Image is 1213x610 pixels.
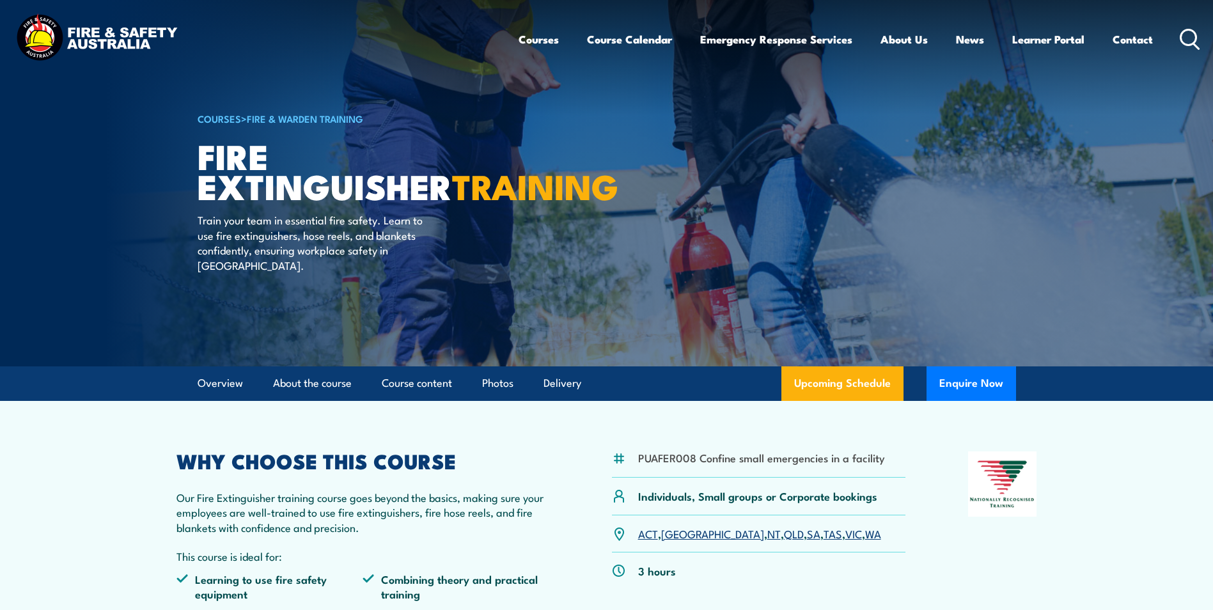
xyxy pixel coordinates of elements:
li: PUAFER008 Confine small emergencies in a facility [638,450,885,465]
p: , , , , , , , [638,526,881,541]
a: [GEOGRAPHIC_DATA] [661,526,764,541]
a: Course Calendar [587,22,672,56]
a: Courses [519,22,559,56]
p: Individuals, Small groups or Corporate bookings [638,489,877,503]
h1: Fire Extinguisher [198,141,513,200]
strong: TRAINING [452,159,618,212]
p: This course is ideal for: [176,549,550,563]
a: Learner Portal [1012,22,1084,56]
a: WA [865,526,881,541]
a: Photos [482,366,513,400]
a: Course content [382,366,452,400]
h2: WHY CHOOSE THIS COURSE [176,451,550,469]
a: About Us [880,22,928,56]
a: QLD [784,526,804,541]
a: Upcoming Schedule [781,366,904,401]
button: Enquire Now [927,366,1016,401]
li: Combining theory and practical training [363,572,549,602]
a: Overview [198,366,243,400]
p: Our Fire Extinguisher training course goes beyond the basics, making sure your employees are well... [176,490,550,535]
li: Learning to use fire safety equipment [176,572,363,602]
a: Fire & Warden Training [247,111,363,125]
img: Nationally Recognised Training logo. [968,451,1037,517]
a: VIC [845,526,862,541]
a: About the course [273,366,352,400]
a: ACT [638,526,658,541]
p: 3 hours [638,563,676,578]
a: Delivery [544,366,581,400]
a: TAS [824,526,842,541]
h6: > [198,111,513,126]
a: COURSES [198,111,241,125]
a: SA [807,526,820,541]
a: Contact [1113,22,1153,56]
a: Emergency Response Services [700,22,852,56]
a: NT [767,526,781,541]
p: Train your team in essential fire safety. Learn to use fire extinguishers, hose reels, and blanke... [198,212,431,272]
a: News [956,22,984,56]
